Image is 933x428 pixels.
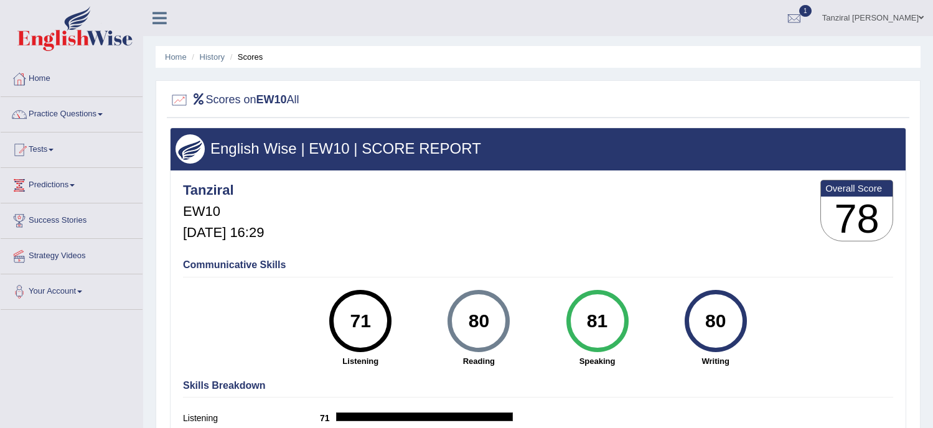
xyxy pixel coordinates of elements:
[799,5,812,17] span: 1
[825,183,888,193] b: Overall Score
[183,204,264,219] h5: EW10
[183,225,264,240] h5: [DATE] 16:29
[227,51,263,63] li: Scores
[338,295,383,347] div: 71
[1,274,143,305] a: Your Account
[426,355,532,367] strong: Reading
[574,295,620,347] div: 81
[183,380,893,391] h4: Skills Breakdown
[1,133,143,164] a: Tests
[307,355,413,367] strong: Listening
[200,52,225,62] a: History
[1,97,143,128] a: Practice Questions
[170,91,299,109] h2: Scores on All
[183,412,320,425] label: Listening
[1,62,143,93] a: Home
[663,355,769,367] strong: Writing
[176,141,901,157] h3: English Wise | EW10 | SCORE REPORT
[1,168,143,199] a: Predictions
[821,197,893,241] h3: 78
[183,183,264,198] h4: Tanziral
[183,259,893,271] h4: Communicative Skills
[256,93,287,106] b: EW10
[176,134,205,164] img: wings.png
[693,295,738,347] div: 80
[1,239,143,270] a: Strategy Videos
[1,203,143,235] a: Success Stories
[456,295,502,347] div: 80
[544,355,650,367] strong: Speaking
[165,52,187,62] a: Home
[320,413,336,423] b: 71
